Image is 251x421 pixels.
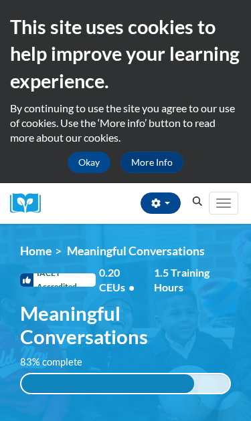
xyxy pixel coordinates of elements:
[129,281,135,293] span: •
[20,355,97,370] label: 83% complete
[20,273,96,287] span: IACET Accredited
[120,152,183,173] a: More Info
[68,152,110,173] button: Okay
[67,244,205,258] span: Meaningful Conversations
[10,101,241,145] p: By continuing to use the site you agree to our use of cookies. Use the ‘More info’ button to read...
[141,192,181,214] button: Account Settings
[21,374,194,393] div: 83% complete
[187,193,207,209] button: Search
[20,301,231,348] span: Meaningful Conversations
[197,368,240,410] iframe: Button to launch messaging window
[207,183,241,224] div: Main menu
[10,13,241,94] h2: This site uses cookies to help improve your learning experience.
[99,265,154,295] span: 0.20 CEUs
[20,244,52,258] a: Home
[154,266,210,293] span: 1.5 Training Hours
[10,193,50,214] a: Cox Campus
[10,193,50,214] img: Logo brand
